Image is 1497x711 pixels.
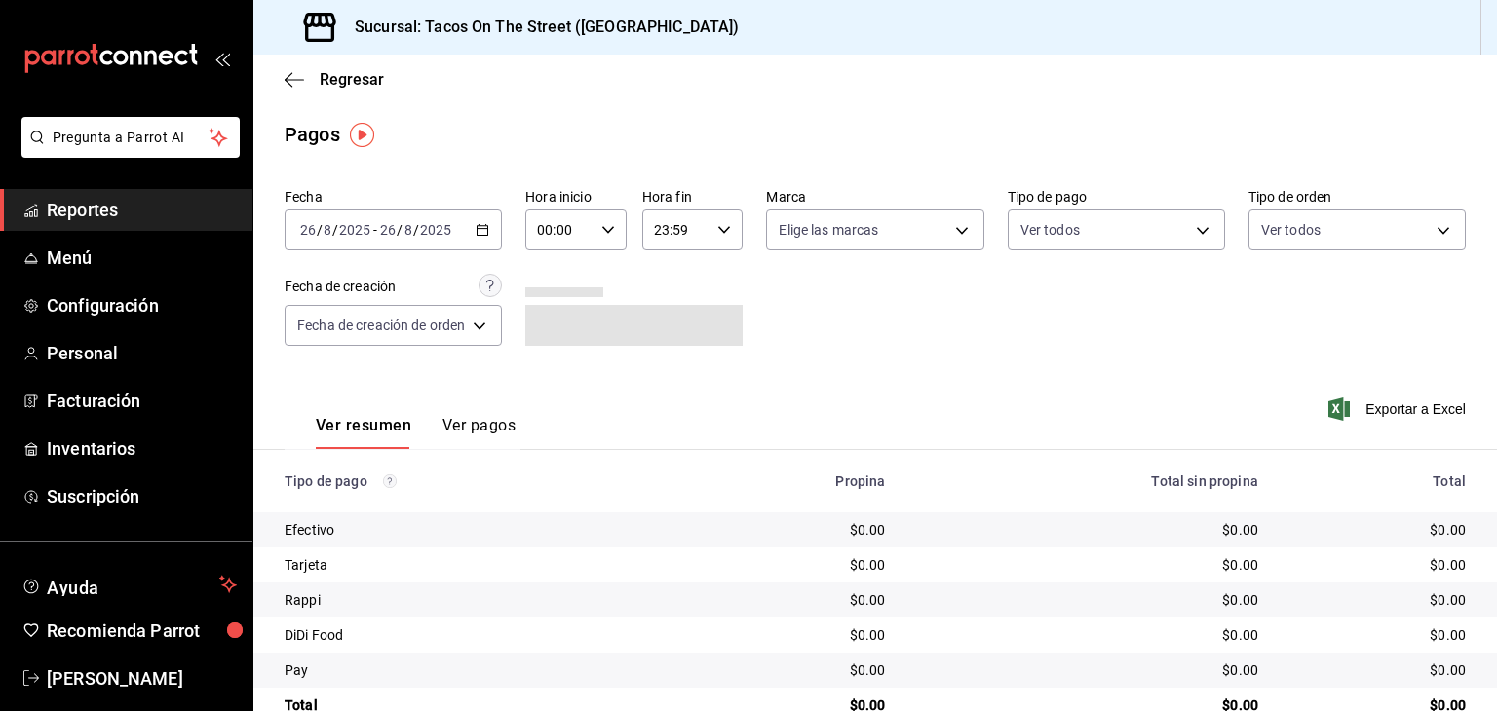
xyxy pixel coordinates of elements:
button: Ver resumen [316,416,411,449]
span: Recomienda Parrot [47,617,237,644]
div: $0.00 [916,555,1258,575]
span: Regresar [320,70,384,89]
div: $0.00 [698,590,885,610]
label: Fecha [285,190,502,204]
span: Ver todos [1020,220,1080,240]
div: $0.00 [698,660,885,680]
div: Total sin propina [916,473,1258,489]
span: Menú [47,244,237,271]
div: $0.00 [916,625,1258,645]
div: Rappi [285,590,667,610]
span: / [317,222,323,238]
span: Personal [47,340,237,366]
div: Propina [698,473,885,489]
a: Pregunta a Parrot AI [14,141,240,162]
span: Inventarios [47,435,237,462]
label: Tipo de orden [1248,190,1466,204]
label: Marca [766,190,983,204]
input: -- [323,222,332,238]
span: Ayuda [47,573,211,596]
div: DiDi Food [285,625,667,645]
input: -- [379,222,397,238]
div: Pagos [285,120,340,149]
label: Hora inicio [525,190,627,204]
span: Ver todos [1261,220,1321,240]
div: $0.00 [916,590,1258,610]
span: Facturación [47,388,237,414]
input: -- [299,222,317,238]
div: $0.00 [1289,555,1466,575]
div: $0.00 [916,520,1258,540]
div: $0.00 [1289,660,1466,680]
label: Hora fin [642,190,744,204]
div: $0.00 [698,520,885,540]
div: Fecha de creación [285,277,396,297]
span: [PERSON_NAME] [47,665,237,692]
div: $0.00 [916,660,1258,680]
span: Pregunta a Parrot AI [53,128,210,148]
button: open_drawer_menu [214,51,230,66]
span: Elige las marcas [779,220,878,240]
span: Reportes [47,197,237,223]
div: navigation tabs [316,416,516,449]
span: / [397,222,403,238]
input: ---- [338,222,371,238]
button: Pregunta a Parrot AI [21,117,240,158]
div: Total [1289,473,1466,489]
button: Regresar [285,70,384,89]
span: / [413,222,419,238]
div: Tarjeta [285,555,667,575]
span: Fecha de creación de orden [297,316,465,335]
div: $0.00 [1289,625,1466,645]
div: $0.00 [1289,590,1466,610]
button: Ver pagos [442,416,516,449]
input: ---- [419,222,452,238]
input: -- [403,222,413,238]
button: Exportar a Excel [1332,397,1466,421]
img: Tooltip marker [350,123,374,147]
span: / [332,222,338,238]
svg: Los pagos realizados con Pay y otras terminales son montos brutos. [383,474,397,488]
div: $0.00 [1289,520,1466,540]
div: $0.00 [698,625,885,645]
span: Suscripción [47,483,237,509]
div: Efectivo [285,520,667,540]
span: Configuración [47,292,237,318]
div: Pay [285,660,667,680]
div: $0.00 [698,555,885,575]
div: Tipo de pago [285,473,667,489]
h3: Sucursal: Tacos On The Street ([GEOGRAPHIC_DATA]) [339,16,739,39]
span: - [373,222,377,238]
label: Tipo de pago [1008,190,1225,204]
